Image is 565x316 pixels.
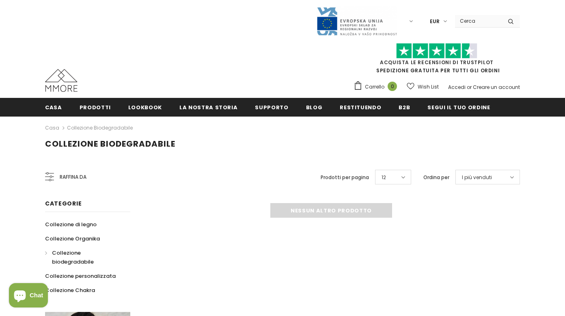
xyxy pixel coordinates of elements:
[396,43,477,59] img: Fidati di Pilot Stars
[388,82,397,91] span: 0
[407,80,439,94] a: Wish List
[321,173,369,182] label: Prodotti per pagina
[60,173,86,182] span: Raffina da
[128,98,162,116] a: Lookbook
[399,98,410,116] a: B2B
[423,173,449,182] label: Ordina per
[255,98,288,116] a: supporto
[473,84,520,91] a: Creare un account
[179,104,237,111] span: La nostra storia
[467,84,472,91] span: or
[418,83,439,91] span: Wish List
[427,104,490,111] span: Segui il tuo ordine
[354,81,401,93] a: Carrello 0
[45,104,62,111] span: Casa
[45,235,100,242] span: Collezione Organika
[45,269,116,283] a: Collezione personalizzata
[6,283,50,310] inbox-online-store-chat: Shopify online store chat
[399,104,410,111] span: B2B
[128,104,162,111] span: Lookbook
[45,98,62,116] a: Casa
[316,6,397,36] img: Javni Razpis
[45,286,95,294] span: Collezione Chakra
[80,104,111,111] span: Prodotti
[52,249,94,266] span: Collezione biodegradabile
[45,69,78,92] img: Casi MMORE
[306,98,323,116] a: Blog
[316,17,397,24] a: Javni Razpis
[430,17,440,26] span: EUR
[427,98,490,116] a: Segui il tuo ordine
[455,15,502,27] input: Search Site
[45,246,121,269] a: Collezione biodegradabile
[306,104,323,111] span: Blog
[45,232,100,246] a: Collezione Organika
[380,59,494,66] a: Acquista le recensioni di TrustPilot
[45,138,175,149] span: Collezione biodegradabile
[255,104,288,111] span: supporto
[340,104,381,111] span: Restituendo
[67,124,133,131] a: Collezione biodegradabile
[448,84,466,91] a: Accedi
[179,98,237,116] a: La nostra storia
[354,47,520,74] span: SPEDIZIONE GRATUITA PER TUTTI GLI ORDINI
[382,173,386,182] span: 12
[45,199,82,208] span: Categorie
[80,98,111,116] a: Prodotti
[45,221,97,228] span: Collezione di legno
[340,98,381,116] a: Restituendo
[45,283,95,297] a: Collezione Chakra
[365,83,384,91] span: Carrello
[45,123,59,133] a: Casa
[462,173,492,182] span: I più venduti
[45,272,116,280] span: Collezione personalizzata
[45,217,97,232] a: Collezione di legno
